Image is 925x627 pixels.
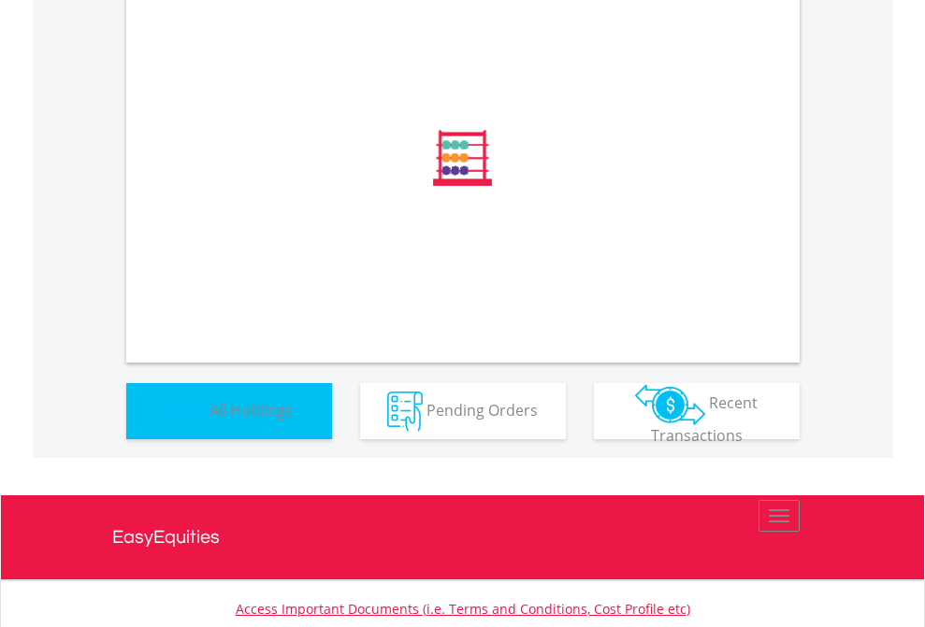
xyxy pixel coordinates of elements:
[236,600,690,618] a: Access Important Documents (i.e. Terms and Conditions, Cost Profile etc)
[112,495,814,579] a: EasyEquities
[426,399,538,420] span: Pending Orders
[387,392,423,432] img: pending_instructions-wht.png
[210,399,293,420] span: All Holdings
[635,384,705,425] img: transactions-zar-wht.png
[166,392,206,432] img: holdings-wht.png
[126,383,332,439] button: All Holdings
[360,383,566,439] button: Pending Orders
[594,383,800,439] button: Recent Transactions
